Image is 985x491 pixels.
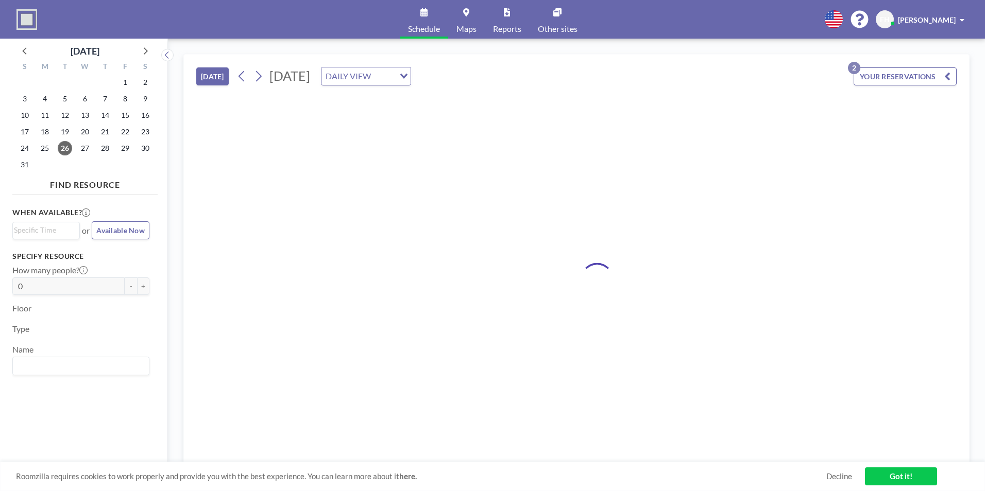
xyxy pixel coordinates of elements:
[15,61,35,74] div: S
[58,141,72,155] span: Tuesday, August 26, 2025
[38,141,52,155] span: Monday, August 25, 2025
[38,125,52,139] span: Monday, August 18, 2025
[118,92,132,106] span: Friday, August 8, 2025
[138,75,152,90] span: Saturday, August 2, 2025
[137,277,149,295] button: +
[78,92,92,106] span: Wednesday, August 6, 2025
[848,62,860,74] p: 2
[58,125,72,139] span: Tuesday, August 19, 2025
[98,108,112,122] span: Thursday, August 14, 2025
[12,176,158,190] h4: FIND RESOURCE
[35,61,55,74] div: M
[324,69,373,83] span: DAILY VIEW
[12,252,149,261] h3: Specify resource
[14,359,143,373] input: Search for option
[898,15,956,24] span: [PERSON_NAME]
[880,15,890,24] span: FH
[38,92,52,106] span: Monday, August 4, 2025
[78,141,92,155] span: Wednesday, August 27, 2025
[75,61,95,74] div: W
[78,125,92,139] span: Wednesday, August 20, 2025
[12,324,29,334] label: Type
[13,357,149,375] div: Search for option
[135,61,155,74] div: S
[138,92,152,106] span: Saturday, August 9, 2025
[12,265,88,275] label: How many people?
[269,68,310,83] span: [DATE]
[18,141,32,155] span: Sunday, August 24, 2025
[18,108,32,122] span: Sunday, August 10, 2025
[321,67,411,85] div: Search for option
[58,92,72,106] span: Tuesday, August 5, 2025
[456,25,477,33] span: Maps
[13,222,79,238] div: Search for option
[865,467,937,485] a: Got it!
[12,303,31,313] label: Floor
[138,108,152,122] span: Saturday, August 16, 2025
[96,226,145,235] span: Available Now
[82,225,90,236] span: or
[58,108,72,122] span: Tuesday, August 12, 2025
[92,221,149,239] button: Available Now
[98,92,112,106] span: Thursday, August 7, 2025
[18,92,32,106] span: Sunday, August 3, 2025
[125,277,137,295] button: -
[16,471,826,481] span: Roomzilla requires cookies to work properly and provide you with the best experience. You can lea...
[14,224,74,236] input: Search for option
[16,9,37,30] img: organization-logo
[374,69,394,83] input: Search for option
[826,471,852,481] a: Decline
[538,25,578,33] span: Other sites
[95,61,115,74] div: T
[138,141,152,155] span: Saturday, August 30, 2025
[12,344,33,355] label: Name
[98,125,112,139] span: Thursday, August 21, 2025
[18,125,32,139] span: Sunday, August 17, 2025
[118,75,132,90] span: Friday, August 1, 2025
[78,108,92,122] span: Wednesday, August 13, 2025
[493,25,521,33] span: Reports
[408,25,440,33] span: Schedule
[98,141,112,155] span: Thursday, August 28, 2025
[399,471,417,481] a: here.
[71,44,99,58] div: [DATE]
[55,61,75,74] div: T
[118,125,132,139] span: Friday, August 22, 2025
[196,67,229,85] button: [DATE]
[854,67,957,85] button: YOUR RESERVATIONS2
[38,108,52,122] span: Monday, August 11, 2025
[115,61,135,74] div: F
[118,108,132,122] span: Friday, August 15, 2025
[18,157,32,172] span: Sunday, August 31, 2025
[138,125,152,139] span: Saturday, August 23, 2025
[118,141,132,155] span: Friday, August 29, 2025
